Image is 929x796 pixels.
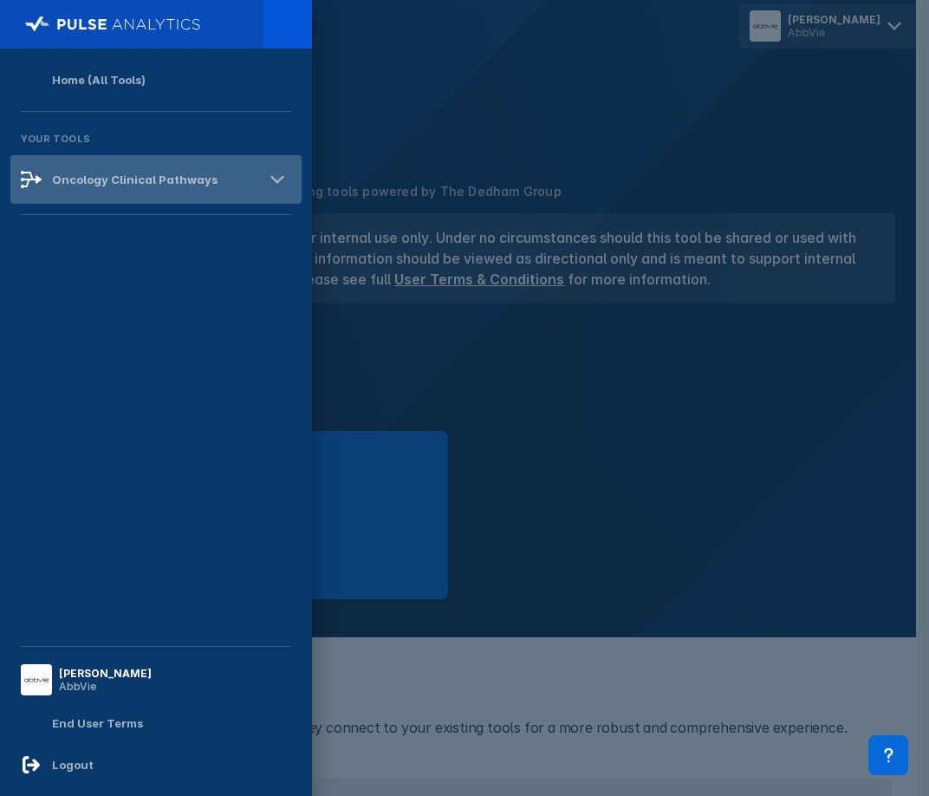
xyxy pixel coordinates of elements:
div: Logout [52,758,94,772]
div: Your Tools [10,122,302,155]
img: pulse-logo-full-white.svg [25,12,201,36]
div: Home (All Tools) [52,73,146,87]
div: [PERSON_NAME] [59,667,152,680]
div: AbbVie [59,680,152,693]
a: Home (All Tools) [10,59,302,101]
img: menu button [24,668,49,692]
a: End User Terms [10,702,302,744]
div: Contact Support [868,735,908,775]
div: End User Terms [52,716,143,730]
div: Oncology Clinical Pathways [52,173,218,186]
